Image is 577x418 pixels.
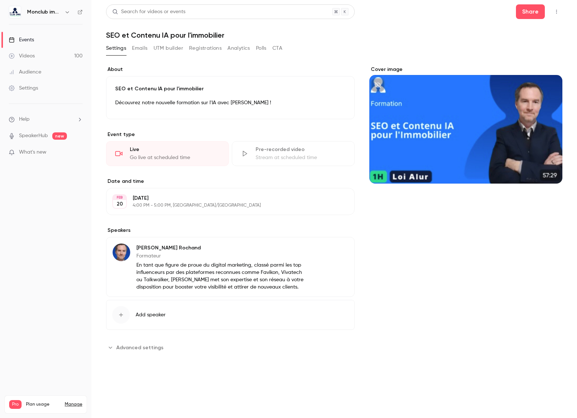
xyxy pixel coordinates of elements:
label: Date and time [106,178,355,185]
p: 20 [117,200,123,208]
div: Stream at scheduled time [256,154,346,161]
div: LiveGo live at scheduled time [106,141,229,166]
button: Advanced settings [106,342,168,353]
button: Registrations [189,42,222,54]
button: Emails [132,42,147,54]
a: SpeakerHub [19,132,48,140]
p: Découvrez notre nouvelle formation sur l'IA avec [PERSON_NAME] ! [115,98,346,107]
iframe: Noticeable Trigger [74,149,83,156]
p: Event type [106,131,355,138]
p: [DATE] [133,195,316,202]
div: Anthony Rochand[PERSON_NAME] RochandFormateurEn tant que figure de proue du digital marketing, cl... [106,237,355,297]
span: Plan usage [26,402,60,407]
div: Settings [9,84,38,92]
div: Search for videos or events [112,8,185,16]
p: Formateur [136,252,307,260]
button: Analytics [227,42,250,54]
button: UTM builder [154,42,183,54]
section: Cover image [369,66,563,184]
h6: Monclub immo [27,8,61,16]
div: Pre-recorded video [256,146,346,153]
label: About [106,66,355,73]
span: new [52,132,67,140]
span: Advanced settings [116,344,163,351]
h1: SEO et Contenu IA pour l'immobilier [106,31,562,39]
p: [PERSON_NAME] Rochand [136,244,307,252]
p: En tant que figure de proue du digital marketing, classé parmi les top influenceurs par des plate... [136,261,307,291]
li: help-dropdown-opener [9,116,83,123]
label: Speakers [106,227,355,234]
button: Polls [256,42,267,54]
div: FEB [113,195,126,200]
p: SEO et Contenu IA pour l'immobilier [115,85,346,93]
span: Help [19,116,30,123]
img: Anthony Rochand [113,244,130,261]
label: Cover image [369,66,563,73]
button: Add speaker [106,300,355,330]
span: Pro [9,400,22,409]
button: Settings [106,42,126,54]
a: Manage [65,402,82,407]
button: CTA [272,42,282,54]
div: Audience [9,68,41,76]
span: Add speaker [136,311,166,319]
div: Live [130,146,220,153]
div: Pre-recorded videoStream at scheduled time [232,141,355,166]
section: Advanced settings [106,342,355,353]
div: Events [9,36,34,44]
div: Videos [9,52,35,60]
p: 4:00 PM - 5:00 PM, [GEOGRAPHIC_DATA]/[GEOGRAPHIC_DATA] [133,203,316,208]
img: Monclub immo [9,6,21,18]
button: Share [516,4,545,19]
span: What's new [19,148,46,156]
div: Go live at scheduled time [130,154,220,161]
